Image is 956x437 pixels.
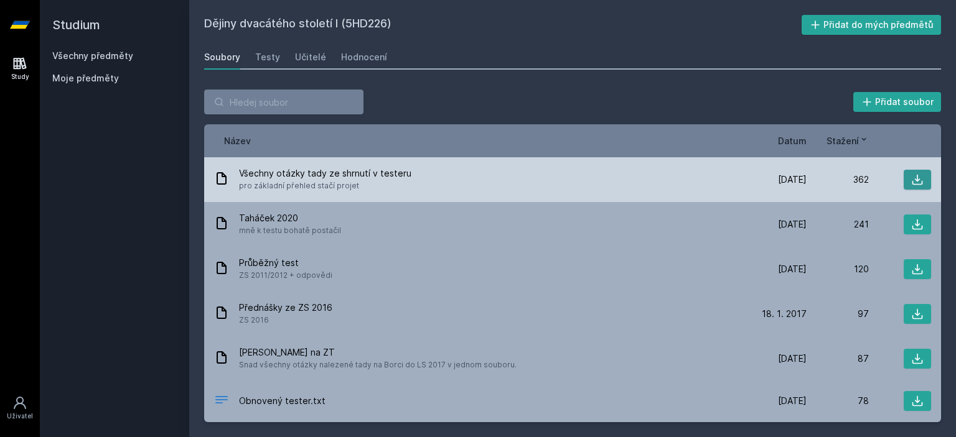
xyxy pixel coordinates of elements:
span: [DATE] [778,218,807,231]
div: 97 [807,308,869,320]
span: mně k testu bohatě postačil [239,224,341,237]
span: Přednášky ze ZS 2016 [239,301,332,314]
button: Název [224,134,251,147]
a: Učitelé [295,45,326,70]
button: Datum [778,134,807,147]
div: Testy [255,51,280,63]
div: 362 [807,173,869,186]
span: 18. 1. 2017 [762,308,807,320]
span: [PERSON_NAME] na ZT [239,346,517,359]
span: ZS 2011/2012 + odpovědi [239,269,332,282]
span: Taháček 2020 [239,212,341,224]
div: Hodnocení [341,51,387,63]
div: 120 [807,263,869,275]
span: Snad všechny otázky nalezené tady na Borci do LS 2017 v jednom souboru. [239,359,517,371]
h2: Dějiny dvacátého století I (5HD226) [204,15,802,35]
a: Hodnocení [341,45,387,70]
span: [DATE] [778,395,807,407]
span: Průběžný test [239,257,332,269]
button: Přidat do mých předmětů [802,15,942,35]
input: Hledej soubor [204,90,363,114]
div: TXT [214,392,229,410]
span: ZS 2016 [239,314,332,326]
div: Učitelé [295,51,326,63]
div: Uživatel [7,412,33,421]
button: Stažení [827,134,869,147]
span: [DATE] [778,173,807,186]
span: Obnovený tester.txt [239,395,326,407]
div: Soubory [204,51,240,63]
span: Moje předměty [52,72,119,85]
span: Všechny otázky tady ze shrnutí v testeru [239,167,411,180]
a: Soubory [204,45,240,70]
div: 241 [807,218,869,231]
div: Study [11,72,29,81]
a: Uživatel [2,389,37,427]
div: 87 [807,352,869,365]
span: [DATE] [778,263,807,275]
span: [DATE] [778,352,807,365]
button: Přidat soubor [853,92,942,112]
span: pro základní přehled stačí projet [239,180,411,192]
a: Testy [255,45,280,70]
a: Study [2,50,37,88]
span: Stažení [827,134,859,147]
div: 78 [807,395,869,407]
a: Všechny předměty [52,50,133,61]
